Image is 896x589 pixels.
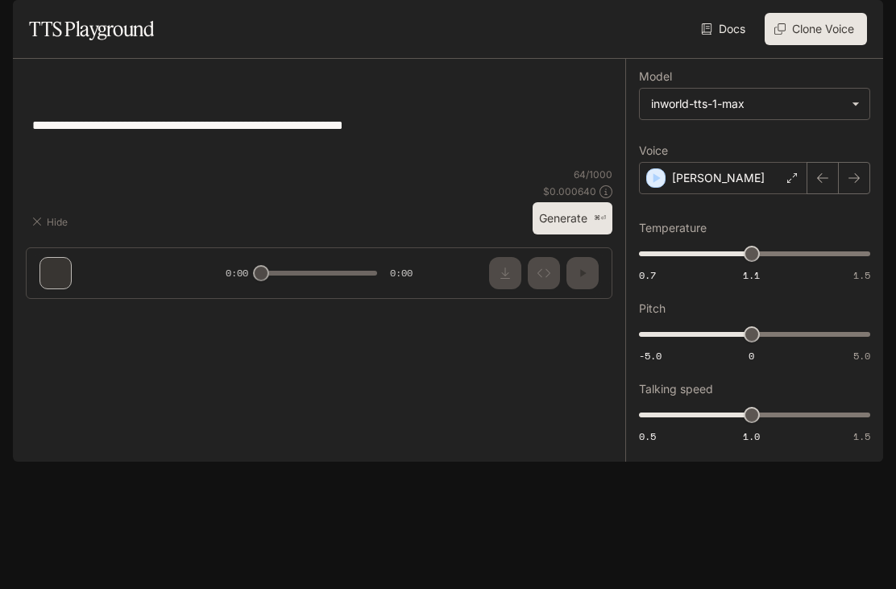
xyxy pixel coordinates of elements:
[639,303,666,314] p: Pitch
[594,214,606,223] p: ⌘⏎
[639,145,668,156] p: Voice
[533,202,612,235] button: Generate⌘⏎
[672,170,765,186] p: [PERSON_NAME]
[743,268,760,282] span: 1.1
[639,268,656,282] span: 0.7
[853,268,870,282] span: 1.5
[26,209,77,234] button: Hide
[853,349,870,363] span: 5.0
[749,349,754,363] span: 0
[639,222,707,234] p: Temperature
[639,429,656,443] span: 0.5
[698,13,752,45] a: Docs
[651,96,844,112] div: inworld-tts-1-max
[639,384,713,395] p: Talking speed
[29,13,154,45] h1: TTS Playground
[853,429,870,443] span: 1.5
[574,168,612,181] p: 64 / 1000
[12,8,41,37] button: open drawer
[640,89,869,119] div: inworld-tts-1-max
[743,429,760,443] span: 1.0
[765,13,867,45] button: Clone Voice
[639,71,672,82] p: Model
[639,349,662,363] span: -5.0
